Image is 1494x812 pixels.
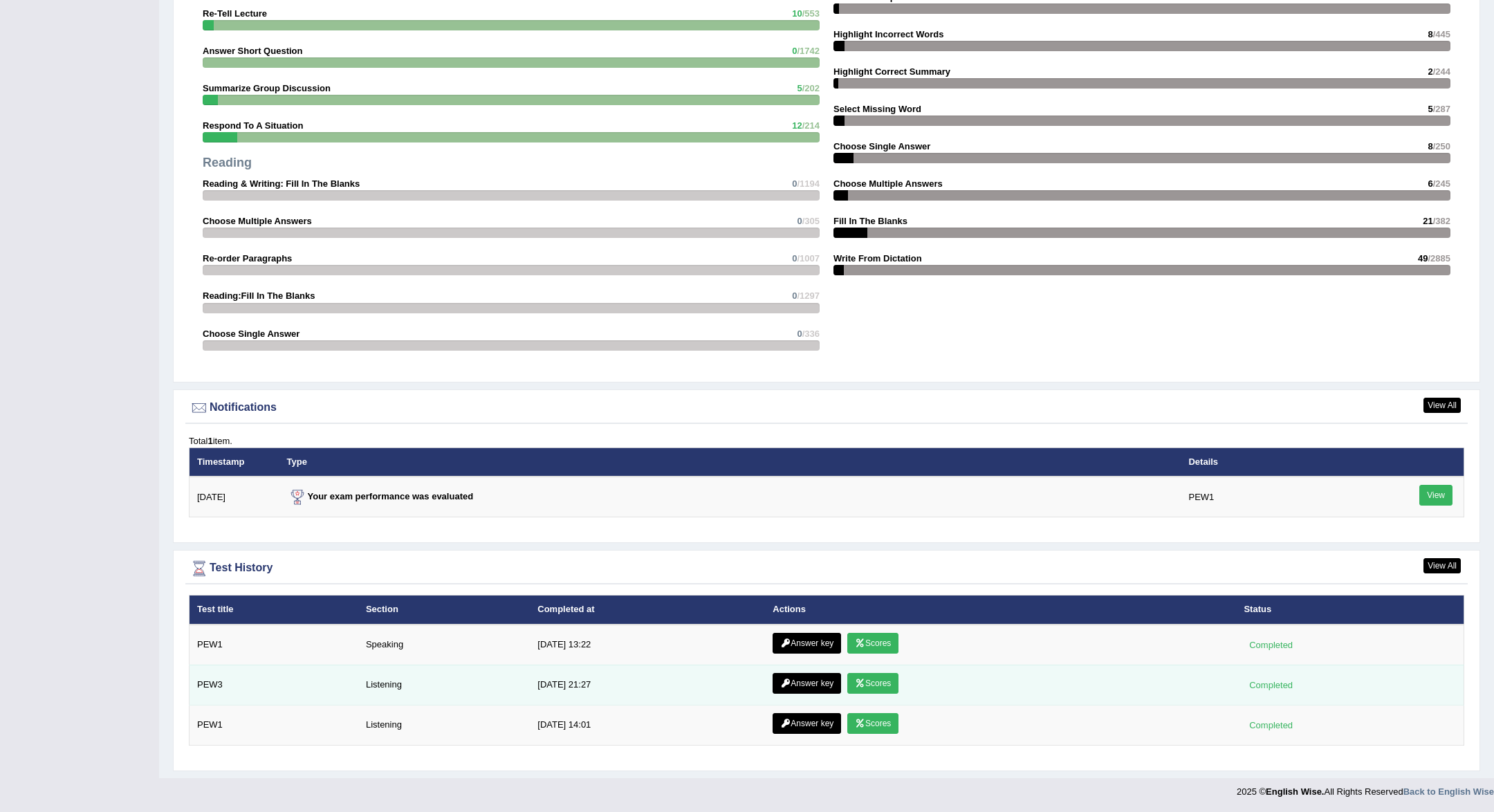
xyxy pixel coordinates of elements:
strong: Respond To A Situation [203,120,303,131]
span: /1742 [797,46,820,56]
a: View All [1423,558,1461,573]
span: 10 [792,8,802,19]
span: /336 [802,329,820,339]
div: Total item. [189,434,1464,447]
strong: Choose Multiple Answers [833,178,943,189]
span: 0 [797,216,802,226]
th: Test title [190,596,358,625]
span: 0 [792,290,797,301]
td: [DATE] 21:27 [530,665,765,705]
span: /2885 [1428,253,1450,264]
span: /305 [802,216,820,226]
td: PEW1 [1181,477,1381,517]
a: View [1419,485,1452,506]
th: Details [1181,447,1381,477]
strong: English Wise. [1266,786,1324,797]
div: Completed [1244,638,1298,652]
span: /244 [1433,66,1450,77]
th: Section [358,596,530,625]
div: Completed [1244,678,1298,692]
a: Scores [847,673,898,694]
div: Notifications [189,398,1464,418]
strong: Highlight Correct Summary [833,66,950,77]
th: Status [1236,596,1464,625]
strong: Write From Dictation [833,253,922,264]
td: [DATE] 13:22 [530,625,765,665]
span: /202 [802,83,820,93]
strong: Reading & Writing: Fill In The Blanks [203,178,360,189]
strong: Highlight Incorrect Words [833,29,943,39]
span: 8 [1428,141,1432,151]
th: Type [279,447,1181,477]
strong: Reading:Fill In The Blanks [203,290,315,301]
th: Timestamp [190,447,279,477]
span: 12 [792,120,802,131]
td: Listening [358,665,530,705]
a: Back to English Wise [1403,786,1494,797]
strong: Choose Single Answer [203,329,299,339]
td: [DATE] [190,477,279,517]
a: View All [1423,398,1461,413]
div: Test History [189,558,1464,579]
strong: Fill In The Blanks [833,216,907,226]
b: 1 [207,436,212,446]
strong: Answer Short Question [203,46,302,56]
a: Scores [847,713,898,734]
strong: Choose Single Answer [833,141,930,151]
span: 0 [792,178,797,189]
span: 5 [797,83,802,93]
th: Actions [765,596,1236,625]
a: Answer key [773,713,841,734]
strong: Re-Tell Lecture [203,8,267,19]
td: [DATE] 14:01 [530,705,765,745]
span: /245 [1433,178,1450,189]
strong: Choose Multiple Answers [203,216,312,226]
span: /250 [1433,141,1450,151]
span: /1007 [797,253,820,264]
div: Completed [1244,718,1298,732]
a: Answer key [773,633,841,654]
strong: Summarize Group Discussion [203,83,331,93]
span: /445 [1433,29,1450,39]
span: /287 [1433,104,1450,114]
th: Completed at [530,596,765,625]
a: Answer key [773,673,841,694]
span: /1194 [797,178,820,189]
strong: Select Missing Word [833,104,921,114]
span: 5 [1428,104,1432,114]
td: PEW1 [190,625,358,665]
strong: Re-order Paragraphs [203,253,292,264]
td: PEW1 [190,705,358,745]
strong: Your exam performance was evaluated [287,491,474,501]
span: 49 [1418,253,1428,264]
span: 21 [1423,216,1432,226]
a: Scores [847,633,898,654]
td: Speaking [358,625,530,665]
td: PEW3 [190,665,358,705]
span: /1297 [797,290,820,301]
span: 6 [1428,178,1432,189]
span: /553 [802,8,820,19]
span: /214 [802,120,820,131]
td: Listening [358,705,530,745]
span: 8 [1428,29,1432,39]
span: /382 [1433,216,1450,226]
strong: Reading [203,156,252,169]
span: 0 [797,329,802,339]
div: 2025 © All Rights Reserved [1237,778,1494,798]
span: 0 [792,46,797,56]
span: 0 [792,253,797,264]
span: 2 [1428,66,1432,77]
